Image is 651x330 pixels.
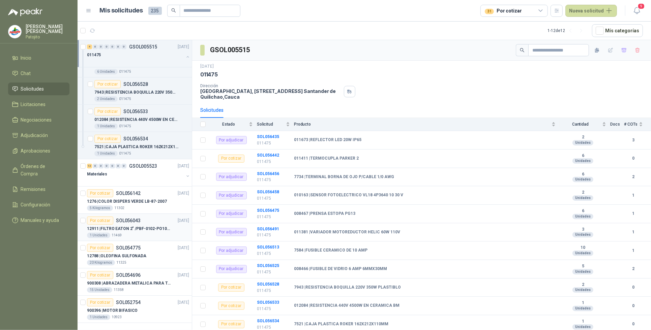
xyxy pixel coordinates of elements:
[560,245,606,251] b: 10
[98,164,103,168] div: 0
[257,208,279,213] a: SOL056475
[116,245,141,250] p: SOL054775
[110,164,115,168] div: 0
[87,287,112,293] div: 15 Unidades
[26,35,69,39] p: Patojito
[257,245,279,250] a: SOL056513
[123,82,148,87] p: SOL056528
[8,82,69,95] a: Solicitudes
[123,109,148,114] p: SOL056533
[87,253,146,259] p: 12788 | OLEOFINA SULFONADA
[87,52,101,58] p: 011475
[624,303,643,309] b: 0
[104,44,109,49] div: 0
[21,101,46,108] span: Licitaciones
[94,135,121,143] div: Por cotizar
[78,214,192,241] a: Por cotizarSOL056043[DATE] 12911 |FILTRO EATON 2" /PBF-0102-PO10-020A1 Unidades11469
[560,282,606,288] b: 2
[78,187,192,214] a: Por cotizarSOL056142[DATE] 1276 |COLOR DISPERS VERDE LB-87-20075 Kilogramos11302
[116,300,141,305] p: SOL052754
[294,303,400,308] b: 012084 | RESISTENCIA 440V 4500W EN CERAMICA BM
[87,43,190,64] a: 4 0 0 0 0 0 0 GSOL005515[DATE] 011475
[26,24,69,34] p: [PERSON_NAME] [PERSON_NAME]
[624,321,643,327] b: 0
[257,171,279,176] b: SOL056456
[8,160,69,180] a: Órdenes de Compra
[624,266,643,272] b: 2
[572,195,593,201] div: Unidades
[78,77,192,105] a: Por cotizarSOL0565287943 |RESISTENCIA BOQUILLA 220V 350W PLASTIBLO2 Unidades011475
[216,136,247,144] div: Por adjudicar
[8,198,69,211] a: Configuración
[8,8,42,16] img: Logo peakr
[485,7,522,14] div: Por cotizar
[119,124,131,129] p: 011475
[210,118,257,131] th: Estado
[93,44,98,49] div: 0
[114,205,124,211] p: 11302
[560,227,606,232] b: 3
[78,268,192,296] a: Por cotizarSOL054696[DATE] 900308 |ABRAZADERA METALICA PARA TAPA [PERSON_NAME] DE PLASTICO DE 50 ...
[560,208,606,214] b: 6
[87,280,171,287] p: 900308 | ABRAZADERA METALICA PARA TAPA [PERSON_NAME] DE PLASTICO DE 50 LT
[216,191,247,199] div: Por adjudicar
[121,164,126,168] div: 0
[572,287,593,293] div: Unidades
[294,230,400,235] b: 011381 | VARIADOR MOTOREDUCTOR HELIC 60W 110V
[572,214,593,219] div: Unidades
[624,174,643,180] b: 2
[548,25,587,36] div: 1 - 12 de 12
[178,245,189,251] p: [DATE]
[87,198,167,205] p: 1276 | COLOR DISPERS VERDE LB-87-2007
[294,174,394,180] b: 7734 | TERMINAL BORNA DE OJO P/CABLE 1/0 AWG
[638,3,645,9] span: 9
[178,299,189,306] p: [DATE]
[87,244,113,252] div: Por cotizar
[257,263,279,268] a: SOL056525
[94,117,178,123] p: 012084 | RESISTENCIA 440V 4500W EN CERAMICA BM
[94,80,121,88] div: Por cotizar
[218,284,244,292] div: Por cotizar
[218,155,244,163] div: Por cotizar
[94,69,118,74] div: 6 Unidades
[94,151,118,156] div: 1 Unidades
[610,118,624,131] th: Docs
[257,306,290,312] p: 011475
[87,226,171,232] p: 12911 | FILTRO EATON 2" /PBF-0102-PO10-020A
[210,45,251,55] h3: GSOL005515
[94,89,178,96] p: 7943 | RESISTENCIA BOQUILLA 220V 350W PLASTIBLO
[116,44,121,49] div: 0
[485,9,494,14] div: 31
[100,6,143,15] h1: Mis solicitudes
[21,201,51,208] span: Configuración
[116,218,141,223] p: SOL056043
[87,271,113,279] div: Por cotizar
[257,227,279,231] b: SOL056491
[171,8,176,13] span: search
[572,177,593,182] div: Unidades
[257,288,290,294] p: 011475
[294,137,361,143] b: 011673 | REFLECTOR LED 20W IP65
[294,266,387,272] b: 008466 | FUSIBLE DE VIDRIO 6 AMP 6MMX30MM
[93,164,98,168] div: 0
[87,298,113,306] div: Por cotizar
[592,24,643,37] button: Mís categorías
[87,260,115,265] div: 20 Kilogramos
[178,163,189,169] p: [DATE]
[104,164,109,168] div: 0
[94,107,121,115] div: Por cotizar
[257,300,279,305] b: SOL056533
[112,233,122,238] p: 11469
[216,265,247,273] div: Por adjudicar
[624,229,643,235] b: 1
[21,163,63,177] span: Órdenes de Compra
[257,251,290,257] p: 011475
[257,153,279,158] b: SOL056442
[216,173,247,181] div: Por adjudicar
[257,190,279,194] a: SOL056458
[8,113,69,126] a: Negociaciones
[121,44,126,49] div: 0
[21,70,31,77] span: Chat
[119,69,131,74] p: 011475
